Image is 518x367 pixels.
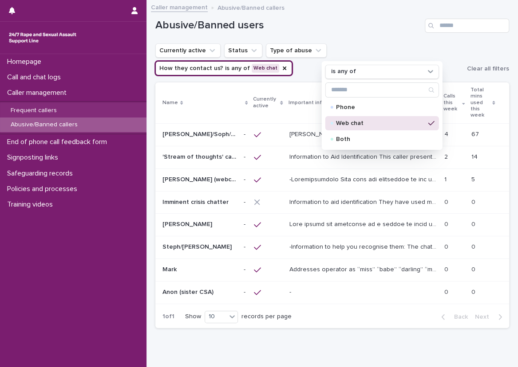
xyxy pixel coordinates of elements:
tr: 'Stream of thoughts' caller/webchat user'Stream of thoughts' caller/webchat user -- Information t... [155,146,509,168]
p: End of phone call feedback form [4,138,114,146]
p: Frequent callers [4,107,64,114]
p: 1 of 1 [155,306,182,328]
p: Currently active [253,94,278,111]
p: - [289,287,293,296]
p: Information to aid identification They have used multiple names - Katryna/Tiffany/Luna and these ... [289,197,439,206]
p: 0 [444,242,450,251]
p: Abusive/Banned callers [217,2,285,12]
p: - [244,287,247,296]
p: -Information to help you recognise them: The chatter used the HSW's name repeatedly, in almost ev... [289,242,439,251]
div: Search [325,82,439,98]
img: rhQMoQhaT3yELyF149Cw [7,29,78,47]
tr: [PERSON_NAME][PERSON_NAME] -- Lore ipsumd sit ametconse ad e seddoe te incid ut laboree dol ma al... [155,213,509,236]
p: Addresses operator as “miss” “babe” “darling” “my love”. Often puts “xx” at the end of messages. ... [289,264,439,273]
button: How they contact us? [155,61,292,75]
p: - [244,197,247,206]
p: - [244,242,247,251]
p: Calls this week [443,91,460,114]
p: records per page [241,313,292,320]
p: 0 [471,242,477,251]
input: Search [425,19,509,33]
button: Currently active [155,43,221,58]
span: Next [475,314,494,320]
p: Policies and processes [4,185,84,193]
p: [PERSON_NAME] [162,219,214,228]
p: 0 [471,219,477,228]
a: Caller management [151,2,208,12]
span: Back [449,314,468,320]
p: Mark [162,264,178,273]
p: 'Stream of thoughts' caller/webchat user [162,152,238,161]
p: 0 [471,264,477,273]
p: Steph/[PERSON_NAME] [162,242,233,251]
p: Important information [289,98,345,108]
p: 0 [471,197,477,206]
tr: [PERSON_NAME]/Soph/[PERSON_NAME]/[PERSON_NAME]/Scarlet/[PERSON_NAME] - Banned/Webchatter[PERSON_N... [155,123,509,146]
p: Safeguarding records [4,169,80,178]
p: Name [162,98,178,108]
p: Alice/Soph/Alexis/Danni/Scarlet/Katy - Banned/Webchatter [162,129,238,138]
p: Imminent crisis chatter [162,197,230,206]
button: Type of abuse [266,43,327,58]
p: Alice was raped by their partner last year and they're currently facing ongoing domestic abuse fr... [289,129,439,138]
button: Clear all filters [463,62,509,75]
p: Homepage [4,58,48,66]
p: [PERSON_NAME] (webchat) [162,174,238,183]
p: - [244,174,247,183]
button: Status [224,43,262,58]
p: 4 [444,129,450,138]
p: 5 [471,174,476,183]
p: Abusive/Banned callers [4,121,85,129]
p: 2 [444,152,450,161]
p: - [244,264,247,273]
button: Back [434,313,471,321]
p: Phone [336,104,425,110]
p: Anon (sister CSA) [162,287,215,296]
p: 67 [471,129,480,138]
div: 10 [205,312,226,321]
tr: Imminent crisis chatterImminent crisis chatter -- Information to aid identification They have use... [155,191,509,213]
tr: [PERSON_NAME] (webchat)[PERSON_NAME] (webchat) -- -Loremipsumdolo Sita cons adi elitseddoe te inc... [155,168,509,191]
span: Clear all filters [467,66,509,72]
p: - [244,129,247,138]
p: Caller management [4,89,74,97]
p: Show [185,313,201,320]
p: Training videos [4,200,60,209]
tr: Anon (sister CSA)Anon (sister CSA) -- -- 00 00 [155,281,509,304]
tr: MarkMark -- Addresses operator as “miss” “babe” “darling” “my love”. Often puts “xx” at the end o... [155,258,509,281]
p: 1 [444,174,448,183]
p: Information to Aid Identification This caller presents in a way that suggests they are in a strea... [289,152,439,161]
p: -Identification This user was contacting us for at least 6 months. On some occasions he has conta... [289,174,439,183]
p: This person has contacted us a number of times on webchat and it is believed that all of his cont... [289,219,439,228]
p: 0 [444,264,450,273]
h1: Abusive/Banned users [155,19,421,32]
p: 0 [444,219,450,228]
p: Both [336,136,425,142]
p: 14 [471,152,479,161]
p: 0 [471,287,477,296]
p: is any of [331,68,356,75]
tr: Steph/[PERSON_NAME]Steph/[PERSON_NAME] -- -Information to help you recognise them: The chatter us... [155,236,509,258]
button: Next [471,313,509,321]
p: - [244,219,247,228]
p: Call and chat logs [4,73,68,82]
p: Web chat [336,120,425,126]
p: 0 [444,197,450,206]
p: - [244,152,247,161]
input: Search [326,83,439,97]
p: Total mins used this week [470,85,490,121]
p: 0 [444,287,450,296]
p: Signposting links [4,153,65,162]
